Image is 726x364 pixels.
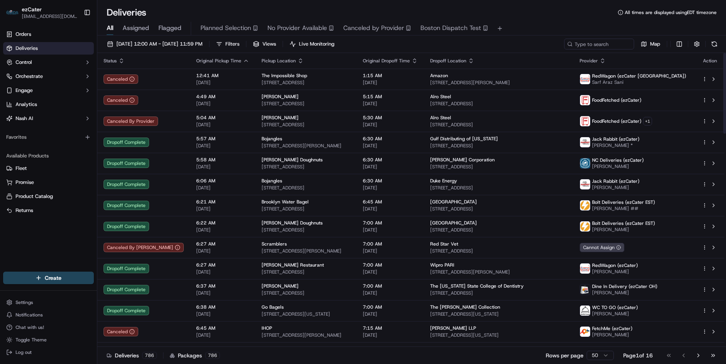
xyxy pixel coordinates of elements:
span: [DATE] [196,122,249,128]
span: Bojangles [262,178,282,184]
span: RedWagon (ezCater [GEOGRAPHIC_DATA]) [592,73,686,79]
button: Map [637,39,664,49]
span: Returns [16,207,33,214]
span: Jack Rabbit (ezCater) [592,136,640,142]
span: 6:30 AM [363,178,418,184]
img: NCDeliveries.png [580,158,590,168]
span: [PERSON_NAME] [592,163,644,170]
div: Canceled [104,327,138,336]
span: Dine In Delivery (ezCater OH) [592,283,657,290]
button: Canceled [104,95,138,105]
div: Deliveries [107,352,157,359]
span: 6:21 AM [196,199,249,205]
span: [PERSON_NAME] Doughnuts [262,157,323,163]
span: 6:46 AM [196,346,249,352]
button: Settings [3,297,94,308]
span: FoodFetched (ezCater) [592,97,642,103]
span: 7:15 AM [363,325,418,331]
span: BWC Terminals [430,346,464,352]
span: Canceled by Provider [343,23,404,33]
span: Notifications [16,312,43,318]
span: Pickup Location [262,58,296,64]
span: [PERSON_NAME] Doughnuts [262,220,323,226]
span: ezCater [22,5,42,13]
span: [PERSON_NAME] [592,332,633,338]
span: [DATE] [363,206,418,212]
span: 6:45 AM [363,199,418,205]
input: Type to search [564,39,634,49]
img: fetchme_logo.png [580,327,590,337]
img: ezCater [6,10,19,15]
span: [STREET_ADDRESS] [262,269,350,275]
span: Orders [16,31,31,38]
span: [PERSON_NAME] [592,290,657,296]
span: All [107,23,113,33]
div: Canceled By [PERSON_NAME] [104,243,184,252]
span: [PERSON_NAME] [262,283,299,289]
a: Analytics [3,98,94,111]
button: Promise [3,176,94,189]
span: 6:38 AM [196,304,249,310]
div: Favorites [3,131,94,143]
span: Promise [16,179,34,186]
span: The [US_STATE] State College of Dentistry [430,283,524,289]
span: The [PERSON_NAME] Collection [430,304,500,310]
a: Promise [6,179,91,186]
span: [STREET_ADDRESS] [262,122,350,128]
span: Provider [580,58,598,64]
span: [STREET_ADDRESS] [262,101,350,107]
span: Control [16,59,32,66]
span: [DATE] [196,164,249,170]
span: Brooklyn Water Bagel [262,199,309,205]
span: [DATE] [363,290,418,296]
span: Alro Steel [430,94,451,100]
span: 7:15 AM [363,346,418,352]
span: Original Pickup Time [196,58,241,64]
span: [PERSON_NAME] [262,115,299,121]
button: Control [3,56,94,69]
span: [STREET_ADDRESS] [262,185,350,191]
span: Log out [16,349,32,355]
span: [DATE] [363,164,418,170]
button: Live Monitoring [286,39,338,49]
span: [STREET_ADDRESS] [262,80,350,86]
a: Returns [6,207,91,214]
span: [STREET_ADDRESS] [430,185,567,191]
span: [PERSON_NAME] [592,311,638,317]
span: [DATE] [196,143,249,149]
span: Planned Selection [200,23,251,33]
button: [EMAIL_ADDRESS][DOMAIN_NAME] [22,13,77,19]
span: Duke Energy [430,178,457,184]
button: Nash AI [3,112,94,125]
span: 7:00 AM [363,283,418,289]
span: Gulf Distributing of [US_STATE] [430,136,498,142]
span: [DATE] [196,185,249,191]
span: Flagged [158,23,181,33]
span: [STREET_ADDRESS][PERSON_NAME] [262,332,350,338]
span: FetchMe (ezCater) [592,325,633,332]
a: Product Catalog [6,193,91,200]
button: Create [3,272,94,284]
span: 6:30 AM [363,157,418,163]
span: [PERSON_NAME] ## [592,205,655,212]
span: All times are displayed using EDT timezone [625,9,717,16]
span: [DATE] [196,248,249,254]
span: [PERSON_NAME] [592,184,640,191]
span: Bolt Deliveries (ezCater EST) [592,199,655,205]
span: [DATE] [363,311,418,317]
span: 5:57 AM [196,136,249,142]
span: Jack Rabbit (ezCater) [592,178,640,184]
span: [DATE] [196,290,249,296]
span: [STREET_ADDRESS] [430,227,567,233]
span: 5:15 AM [363,94,418,100]
span: [STREET_ADDRESS] [430,164,567,170]
img: FoodFetched.jpg [580,116,590,126]
img: FoodFetched.jpg [580,95,590,105]
span: Toggle Theme [16,337,47,343]
span: 6:30 AM [363,136,418,142]
span: Original Dropoff Time [363,58,410,64]
span: [DATE] [196,311,249,317]
span: Settings [16,299,33,306]
a: Orders [3,28,94,41]
span: [DATE] [363,80,418,86]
